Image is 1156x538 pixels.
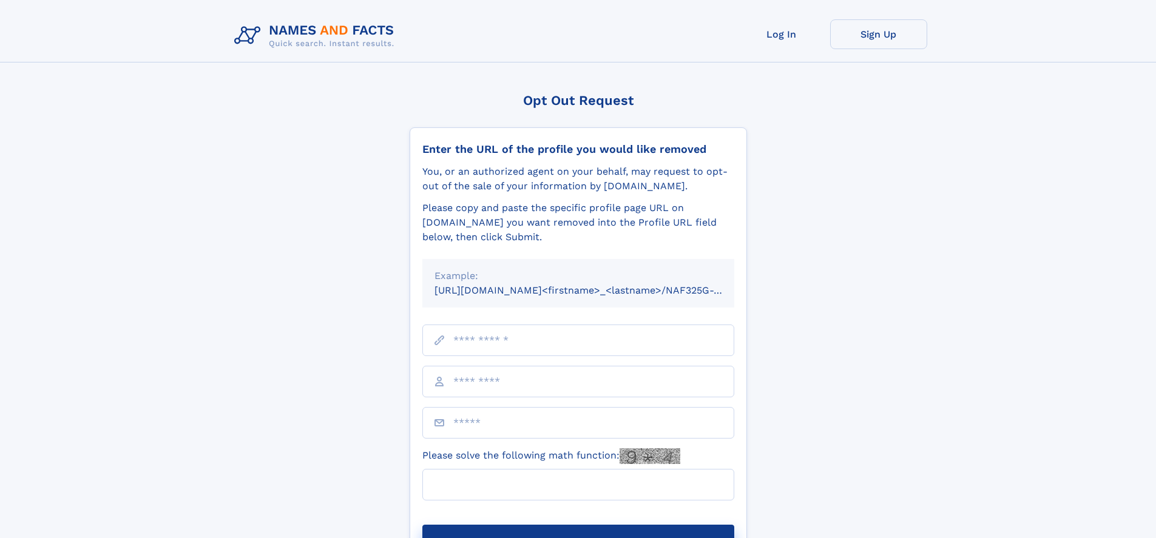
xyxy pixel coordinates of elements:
[422,143,734,156] div: Enter the URL of the profile you would like removed
[733,19,830,49] a: Log In
[830,19,927,49] a: Sign Up
[229,19,404,52] img: Logo Names and Facts
[434,284,757,296] small: [URL][DOMAIN_NAME]<firstname>_<lastname>/NAF325G-xxxxxxxx
[422,448,680,464] label: Please solve the following math function:
[422,164,734,193] div: You, or an authorized agent on your behalf, may request to opt-out of the sale of your informatio...
[422,201,734,244] div: Please copy and paste the specific profile page URL on [DOMAIN_NAME] you want removed into the Pr...
[410,93,747,108] div: Opt Out Request
[434,269,722,283] div: Example:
